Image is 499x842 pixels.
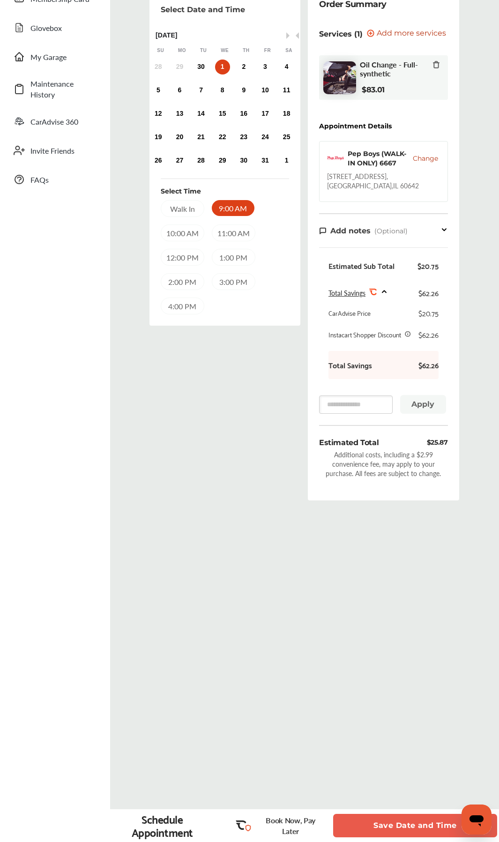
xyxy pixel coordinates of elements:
[215,106,230,121] div: Choose Wednesday, October 15th, 2025
[279,130,294,145] div: Choose Saturday, October 25th, 2025
[400,395,446,414] button: Apply
[212,249,255,266] div: 1:00 PM
[319,122,392,130] div: Appointment Details
[410,360,439,370] b: $62.26
[30,78,96,100] span: Maintenance History
[236,60,251,75] div: Choose Thursday, October 2nd, 2025
[328,308,371,318] div: CarAdvise Price
[236,106,251,121] div: Choose Thursday, October 16th, 2025
[161,186,201,196] div: Select Time
[418,286,439,299] div: $62.26
[413,154,438,163] button: Change
[284,47,294,54] div: Sa
[257,815,324,836] p: Book Now, Pay Later
[30,22,96,33] span: Glovebox
[161,249,204,266] div: 12:00 PM
[258,106,273,121] div: Choose Friday, October 17th, 2025
[150,31,300,39] div: [DATE]
[374,227,408,235] span: (Optional)
[194,153,209,168] div: Choose Tuesday, October 28th, 2025
[279,106,294,121] div: Choose Saturday, October 18th, 2025
[367,30,448,38] a: Add more services
[172,130,187,145] div: Choose Monday, October 20th, 2025
[292,32,299,39] button: Previous Month
[241,47,251,54] div: Th
[418,330,439,339] div: $62.26
[30,116,96,127] span: CarAdvise 360
[215,130,230,145] div: Choose Wednesday, October 22nd, 2025
[367,30,446,38] button: Add more services
[151,130,166,145] div: Choose Sunday, October 19th, 2025
[319,30,363,38] p: Services (1)
[328,261,395,270] div: Estimated Sub Total
[8,109,101,134] a: CarAdvise 360
[328,360,372,370] b: Total Savings
[220,47,230,54] div: We
[279,83,294,98] div: Choose Saturday, October 11th, 2025
[172,83,187,98] div: Choose Monday, October 6th, 2025
[161,200,204,217] div: Walk In
[8,15,101,40] a: Glovebox
[172,106,187,121] div: Choose Monday, October 13th, 2025
[156,47,165,54] div: Su
[258,60,273,75] div: Choose Friday, October 3rd, 2025
[30,174,96,185] span: FAQs
[377,30,446,38] span: Add more services
[327,171,440,190] div: [STREET_ADDRESS] , [GEOGRAPHIC_DATA] , IL 60642
[319,450,448,478] div: Additional costs, including a $2.99 convenience fee, may apply to your purchase. All fees are sub...
[215,60,230,75] div: Choose Wednesday, October 1st, 2025
[30,52,96,62] span: My Garage
[258,153,273,168] div: Choose Friday, October 31st, 2025
[263,47,272,54] div: Fr
[328,288,365,298] span: Total Savings
[212,273,255,290] div: 3:00 PM
[8,138,101,163] a: Invite Friends
[161,298,204,314] div: 4:00 PM
[328,330,401,339] div: Instacart Shopper Discount
[151,83,166,98] div: Choose Sunday, October 5th, 2025
[362,85,385,94] b: $83.01
[212,224,255,241] div: 11:00 AM
[194,130,209,145] div: Choose Tuesday, October 21st, 2025
[172,153,187,168] div: Choose Monday, October 27th, 2025
[417,261,439,270] div: $20.75
[151,106,166,121] div: Choose Sunday, October 12th, 2025
[330,226,371,235] span: Add notes
[148,58,298,170] div: month 2025-10
[279,153,294,168] div: Choose Saturday, November 1st, 2025
[177,47,186,54] div: Mo
[8,167,101,192] a: FAQs
[462,805,492,835] iframe: Button to launch messaging window
[236,153,251,168] div: Choose Thursday, October 30th, 2025
[30,145,96,156] span: Invite Friends
[161,5,245,14] p: Select Date and Time
[236,83,251,98] div: Choose Thursday, October 9th, 2025
[327,150,344,167] img: logo-pepboys.png
[8,74,101,104] a: Maintenance History
[215,153,230,168] div: Choose Wednesday, October 29th, 2025
[348,149,413,168] div: Pep Boys (WALK-IN ONLY) 6667
[360,60,432,78] span: Oil Change - Full-synthetic
[194,83,209,98] div: Choose Tuesday, October 7th, 2025
[110,812,214,839] div: Schedule Appointment
[319,437,379,448] div: Estimated Total
[199,47,208,54] div: Tu
[236,130,251,145] div: Choose Thursday, October 23rd, 2025
[212,200,254,216] div: 9:00 AM
[194,106,209,121] div: Choose Tuesday, October 14th, 2025
[323,61,356,94] img: oil-change-thumb.jpg
[161,273,204,290] div: 2:00 PM
[172,60,187,75] div: Not available Monday, September 29th, 2025
[215,83,230,98] div: Choose Wednesday, October 8th, 2025
[161,224,204,241] div: 10:00 AM
[194,60,209,75] div: Choose Tuesday, September 30th, 2025
[286,32,293,39] button: Next Month
[258,83,273,98] div: Choose Friday, October 10th, 2025
[333,814,497,837] button: Save Date and Time
[151,60,166,75] div: Not available Sunday, September 28th, 2025
[427,437,448,448] div: $25.87
[279,60,294,75] div: Choose Saturday, October 4th, 2025
[418,308,439,318] div: $20.75
[151,153,166,168] div: Choose Sunday, October 26th, 2025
